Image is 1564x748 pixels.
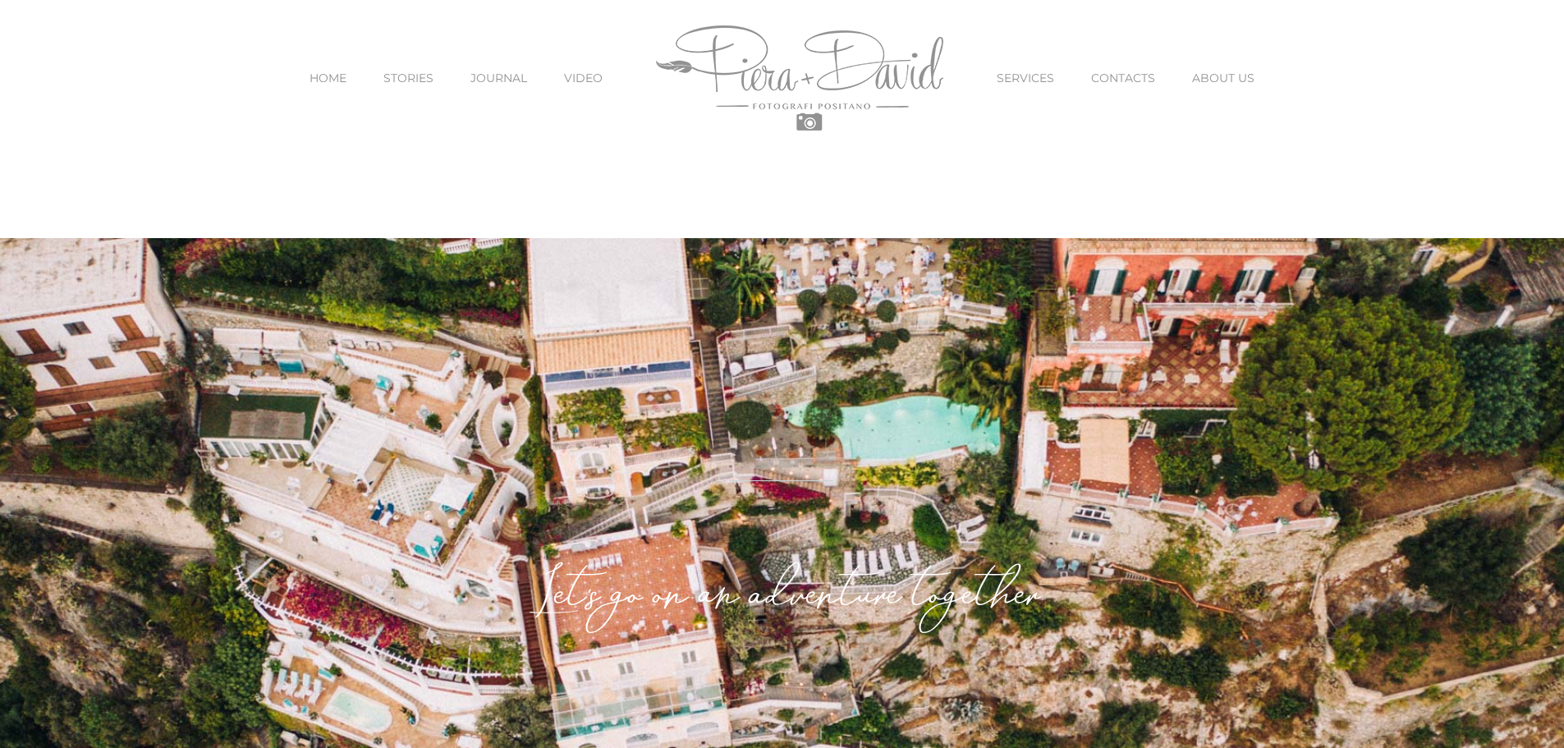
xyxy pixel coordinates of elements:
[310,72,346,84] span: HOME
[997,44,1054,112] a: SERVICES
[564,72,603,84] span: VIDEO
[470,44,527,112] a: JOURNAL
[997,72,1054,84] span: SERVICES
[656,25,943,131] img: Piera Plus David Photography Positano Logo
[1192,72,1254,84] span: ABOUT US
[528,573,1035,626] em: Let's go on an adventure together
[1091,44,1155,112] a: CONTACTS
[310,44,346,112] a: HOME
[383,72,433,84] span: STORIES
[470,72,527,84] span: JOURNAL
[1192,44,1254,112] a: ABOUT US
[564,44,603,112] a: VIDEO
[1091,72,1155,84] span: CONTACTS
[383,44,433,112] a: STORIES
